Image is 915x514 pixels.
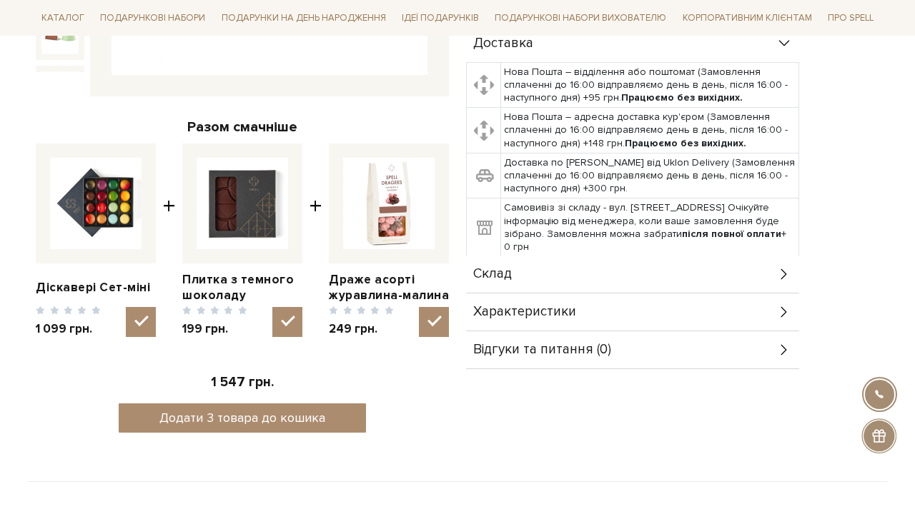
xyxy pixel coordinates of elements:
[329,321,394,337] span: 249 грн.
[182,272,302,303] a: Плитка з темного шоколаду
[682,228,781,240] b: після повної оплати
[119,403,367,433] button: Додати 3 товара до кошика
[677,6,818,30] a: Корпоративним клієнтам
[473,37,533,50] span: Доставка
[396,7,485,29] a: Ідеї подарунків
[50,158,142,249] img: Діскавері Сет-міні
[197,158,288,249] img: Плитка з темного шоколаду
[473,343,611,356] span: Відгуки та питання (0)
[163,143,175,336] span: +
[625,137,746,149] b: Працюємо без вихідних.
[216,7,392,29] a: Подарунки на День народження
[94,7,211,29] a: Подарункові набори
[36,321,101,337] span: 1 099 грн.
[489,6,672,30] a: Подарункові набори вихователю
[41,71,79,109] img: Діскавері Сет-міні
[343,158,435,249] img: Драже асорті журавлина-малина
[621,91,743,104] b: Працюємо без вихідних.
[473,306,576,318] span: Характеристики
[182,321,247,337] span: 199 грн.
[36,118,449,136] div: Разом смачніше
[501,198,799,257] td: Самовивіз зі складу - вул. [STREET_ADDRESS] Очікуйте інформацію від менеджера, коли ваше замовлен...
[211,374,274,390] span: 1 547 грн.
[501,153,799,198] td: Доставка по [PERSON_NAME] від Uklon Delivery (Замовлення сплаченні до 16:00 відправляємо день в д...
[501,62,799,108] td: Нова Пошта – відділення або поштомат (Замовлення сплаченні до 16:00 відправляємо день в день, піс...
[329,272,449,303] a: Драже асорті журавлина-малина
[36,280,156,296] a: Діскавері Сет-міні
[310,143,322,336] span: +
[501,108,799,153] td: Нова Пошта – адресна доставка кур'єром (Замовлення сплаченні до 16:00 відправляємо день в день, п...
[473,268,512,281] span: Склад
[822,7,879,29] a: Про Spell
[36,7,90,29] a: Каталог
